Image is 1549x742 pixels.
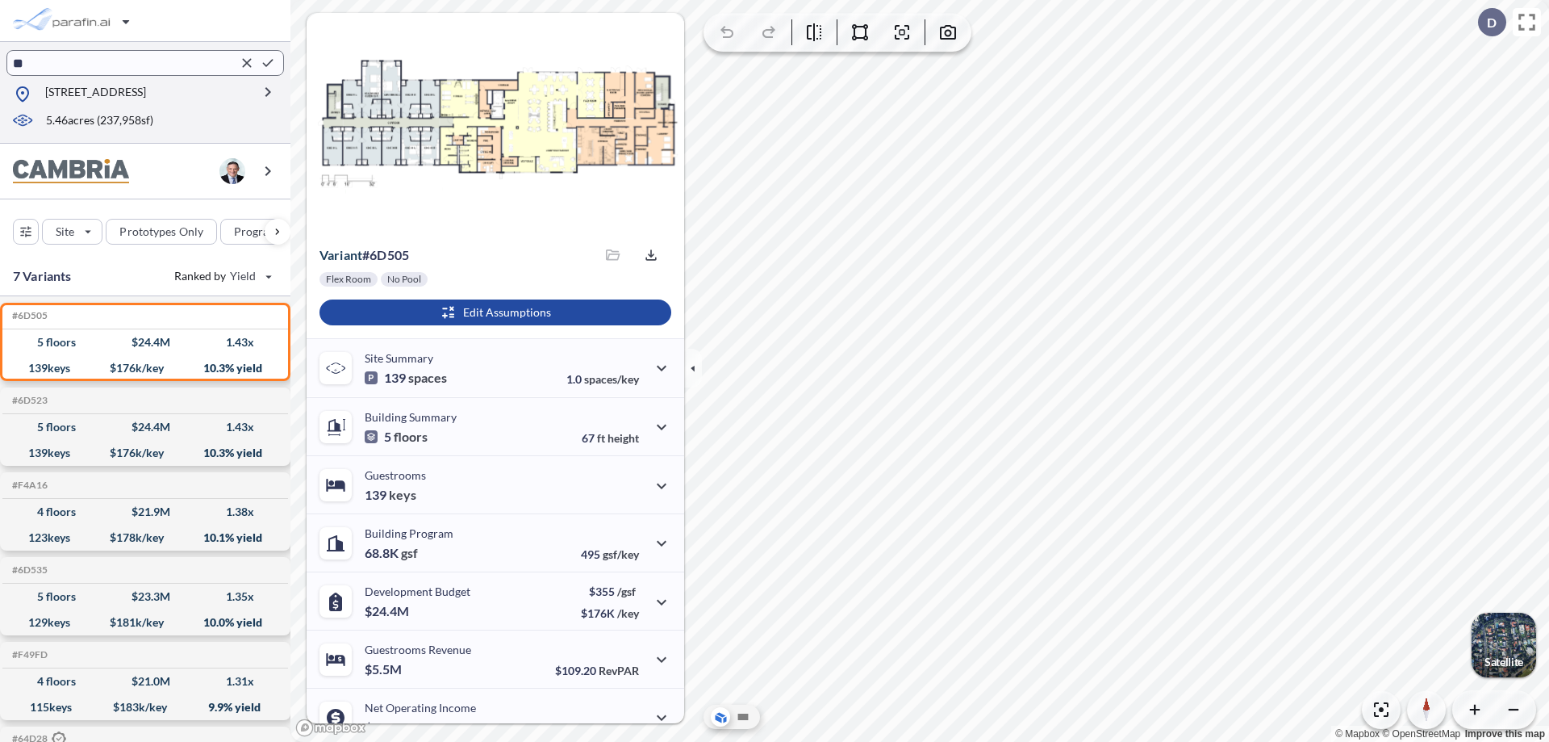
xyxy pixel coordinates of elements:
span: /key [617,606,639,620]
h5: Click to copy the code [9,564,48,576]
img: user logo [219,158,245,184]
button: Edit Assumptions [319,300,671,325]
p: 67 [582,431,639,445]
p: D [1487,15,1497,30]
span: keys [389,487,416,503]
p: Net Operating Income [365,701,476,715]
p: 7 Variants [13,266,72,286]
span: gsf [401,545,418,561]
p: Guestrooms [365,468,426,482]
p: [STREET_ADDRESS] [45,84,146,104]
img: Switcher Image [1472,613,1536,677]
p: Prototypes Only [119,224,203,240]
p: $355 [581,585,639,598]
p: 139 [365,370,447,386]
p: 495 [581,547,639,561]
a: Mapbox [1335,728,1380,740]
p: $176K [581,606,639,620]
p: Program [234,224,279,240]
p: Building Summary [365,410,457,424]
img: BrandImage [13,159,129,184]
p: No Pool [387,273,421,286]
p: 45.0% [570,722,639,736]
p: $24.4M [365,603,411,619]
a: OpenStreetMap [1382,728,1460,740]
p: Satellite [1484,656,1523,669]
p: Guestrooms Revenue [365,643,471,656]
button: Site [42,219,102,245]
span: spaces/key [584,372,639,386]
button: Program [220,219,307,245]
p: Site [56,224,74,240]
button: Ranked by Yield [161,263,282,289]
a: Mapbox homepage [295,719,366,737]
span: /gsf [617,585,636,598]
a: Improve this map [1465,728,1545,740]
p: $109.20 [555,664,639,677]
h5: Click to copy the code [9,649,48,660]
p: 139 [365,487,416,503]
h5: Click to copy the code [9,310,48,321]
p: Development Budget [365,585,470,598]
p: Building Program [365,526,453,540]
h5: Click to copy the code [9,480,48,491]
span: Variant [319,247,362,262]
p: 5.46 acres ( 237,958 sf) [46,112,153,130]
p: 68.8K [365,545,418,561]
button: Site Plan [733,707,753,727]
span: margin [603,722,639,736]
p: $2.5M [365,719,404,736]
span: ft [597,431,605,445]
p: 1.0 [566,372,639,386]
p: $5.5M [365,661,404,677]
span: spaces [408,370,447,386]
span: gsf/key [603,547,639,561]
button: Switcher ImageSatellite [1472,613,1536,677]
p: Edit Assumptions [463,304,551,321]
span: RevPAR [599,664,639,677]
span: floors [394,429,428,445]
h5: Click to copy the code [9,395,48,406]
span: height [607,431,639,445]
p: Flex Room [326,273,371,286]
p: Site Summary [365,351,433,365]
span: Yield [230,268,257,284]
button: Aerial View [711,707,730,727]
button: Prototypes Only [106,219,217,245]
p: # 6d505 [319,247,409,263]
p: 5 [365,429,428,445]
